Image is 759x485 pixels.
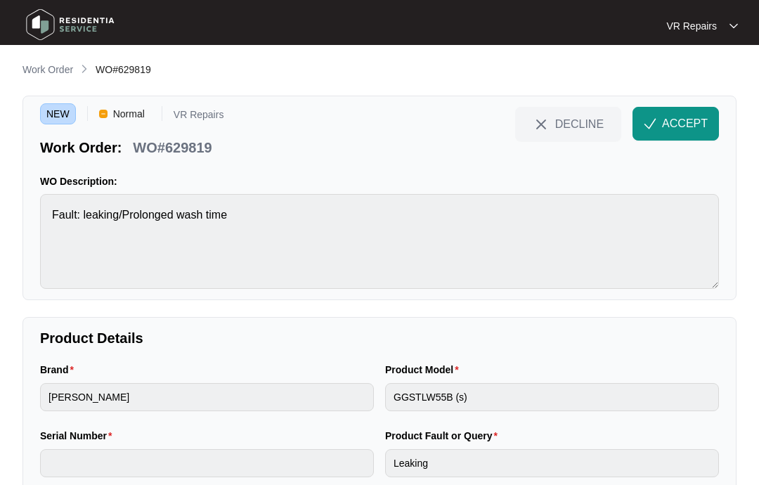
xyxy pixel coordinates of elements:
[515,107,621,141] button: close-IconDECLINE
[40,103,76,124] span: NEW
[20,63,76,78] a: Work Order
[40,429,117,443] label: Serial Number
[96,64,151,75] span: WO#629819
[555,116,604,131] span: DECLINE
[385,449,719,477] input: Product Fault or Query
[729,22,738,30] img: dropdown arrow
[40,328,719,348] p: Product Details
[644,117,656,130] img: check-Icon
[385,429,503,443] label: Product Fault or Query
[108,103,150,124] span: Normal
[79,63,90,75] img: chevron-right
[533,116,550,133] img: close-Icon
[666,19,717,33] p: VR Repairs
[40,174,719,188] p: WO Description:
[21,4,119,46] img: residentia service logo
[40,363,79,377] label: Brand
[662,115,708,132] span: ACCEPT
[22,63,73,77] p: Work Order
[99,110,108,118] img: Vercel Logo
[40,138,122,157] p: Work Order:
[385,383,719,411] input: Product Model
[40,449,374,477] input: Serial Number
[40,383,374,411] input: Brand
[385,363,465,377] label: Product Model
[632,107,719,141] button: check-IconACCEPT
[174,110,224,124] p: VR Repairs
[133,138,212,157] p: WO#629819
[40,194,719,289] textarea: Fault: leaking/Prolonged wash time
